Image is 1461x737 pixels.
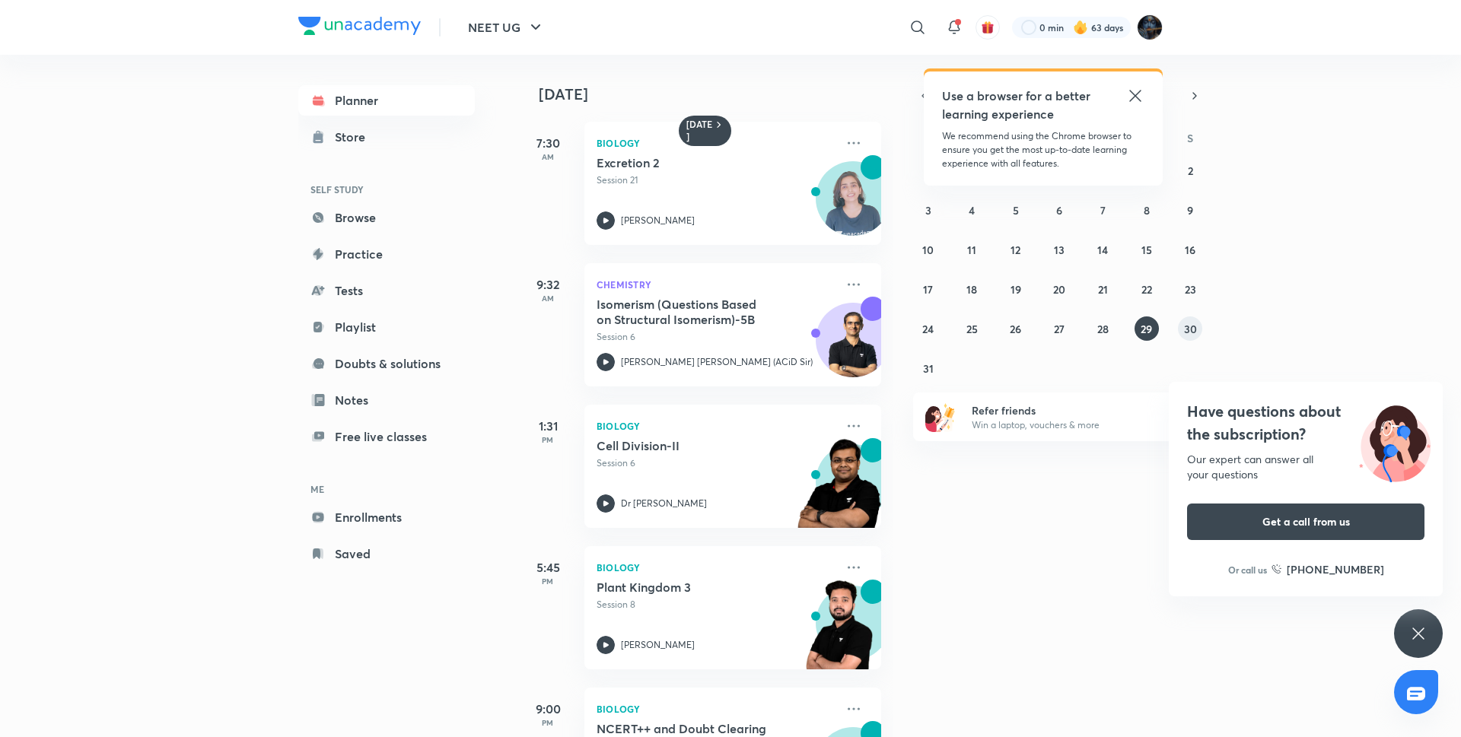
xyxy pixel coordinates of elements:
h5: Use a browser for a better learning experience [942,87,1093,123]
p: PM [517,718,578,727]
abbr: August 22, 2025 [1141,282,1152,297]
p: [PERSON_NAME] [621,638,695,652]
p: Or call us [1228,563,1267,577]
button: August 20, 2025 [1047,277,1071,301]
h6: ME [298,476,475,502]
button: August 7, 2025 [1090,198,1115,222]
abbr: August 12, 2025 [1011,243,1020,257]
a: Tests [298,275,475,306]
button: August 13, 2025 [1047,237,1071,262]
h4: [DATE] [539,85,896,103]
h5: Cell Division-II [597,438,786,453]
button: August 9, 2025 [1178,198,1202,222]
a: Practice [298,239,475,269]
button: August 2, 2025 [1178,158,1202,183]
button: August 19, 2025 [1004,277,1028,301]
img: referral [925,402,956,432]
button: August 6, 2025 [1047,198,1071,222]
abbr: August 9, 2025 [1187,203,1193,218]
p: [PERSON_NAME] [PERSON_NAME] (ACiD Sir) [621,355,813,369]
button: August 15, 2025 [1135,237,1159,262]
h5: 9:32 [517,275,578,294]
img: Avatar [816,311,890,384]
a: Browse [298,202,475,233]
h6: [PHONE_NUMBER] [1287,561,1384,577]
p: Biology [597,417,836,435]
a: Doubts & solutions [298,348,475,379]
button: August 12, 2025 [1004,237,1028,262]
a: Playlist [298,312,475,342]
button: August 31, 2025 [916,356,941,380]
abbr: August 17, 2025 [923,282,933,297]
p: PM [517,577,578,586]
abbr: Saturday [1187,131,1193,145]
abbr: August 24, 2025 [922,322,934,336]
p: Biology [597,700,836,718]
abbr: August 5, 2025 [1013,203,1019,218]
button: Get a call from us [1187,504,1424,540]
abbr: August 19, 2025 [1011,282,1021,297]
h5: Excretion 2 [597,155,786,170]
button: August 21, 2025 [1090,277,1115,301]
abbr: August 14, 2025 [1097,243,1108,257]
p: PM [517,435,578,444]
a: Saved [298,538,475,569]
p: We recommend using the Chrome browser to ensure you get the most up-to-date learning experience w... [942,129,1144,170]
button: August 18, 2025 [960,277,984,301]
abbr: August 29, 2025 [1141,322,1152,336]
button: August 27, 2025 [1047,316,1071,341]
button: August 28, 2025 [1090,316,1115,341]
abbr: August 21, 2025 [1098,282,1108,297]
img: ttu_illustration_new.svg [1347,400,1443,482]
abbr: August 10, 2025 [922,243,934,257]
h5: Isomerism (Questions Based on Structural Isomerism)-5B [597,297,786,327]
button: August 8, 2025 [1135,198,1159,222]
abbr: August 31, 2025 [923,361,934,376]
button: August 29, 2025 [1135,316,1159,341]
p: AM [517,294,578,303]
abbr: August 26, 2025 [1010,322,1021,336]
abbr: August 20, 2025 [1053,282,1065,297]
button: August 23, 2025 [1178,277,1202,301]
h5: 1:31 [517,417,578,435]
h6: [DATE] [686,119,713,143]
p: Biology [597,558,836,577]
p: Win a laptop, vouchers & more [972,418,1159,432]
a: Enrollments [298,502,475,532]
h5: 5:45 [517,558,578,577]
button: August 4, 2025 [960,198,984,222]
h5: 7:30 [517,134,578,152]
abbr: August 8, 2025 [1144,203,1150,218]
p: Session 6 [597,456,836,470]
button: avatar [976,15,1000,40]
h6: SELF STUDY [298,176,475,202]
h6: Refer friends [972,402,1159,418]
button: August 26, 2025 [1004,316,1028,341]
abbr: August 7, 2025 [1100,203,1106,218]
button: August 17, 2025 [916,277,941,301]
a: Store [298,122,475,152]
button: NEET UG [459,12,554,43]
a: [PHONE_NUMBER] [1272,561,1384,577]
abbr: August 6, 2025 [1056,203,1062,218]
abbr: August 18, 2025 [966,282,977,297]
img: Avatar [816,170,890,243]
p: Session 6 [597,330,836,344]
h4: Have questions about the subscription? [1187,400,1424,446]
p: Session 21 [597,173,836,187]
abbr: August 11, 2025 [967,243,976,257]
button: August 24, 2025 [916,316,941,341]
button: August 10, 2025 [916,237,941,262]
abbr: August 4, 2025 [969,203,975,218]
button: August 25, 2025 [960,316,984,341]
div: Store [335,128,374,146]
button: August 11, 2025 [960,237,984,262]
p: Session 8 [597,598,836,612]
button: August 3, 2025 [916,198,941,222]
a: Company Logo [298,17,421,39]
p: Biology [597,134,836,152]
button: August 22, 2025 [1135,277,1159,301]
div: Our expert can answer all your questions [1187,452,1424,482]
abbr: August 3, 2025 [925,203,931,218]
a: Planner [298,85,475,116]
